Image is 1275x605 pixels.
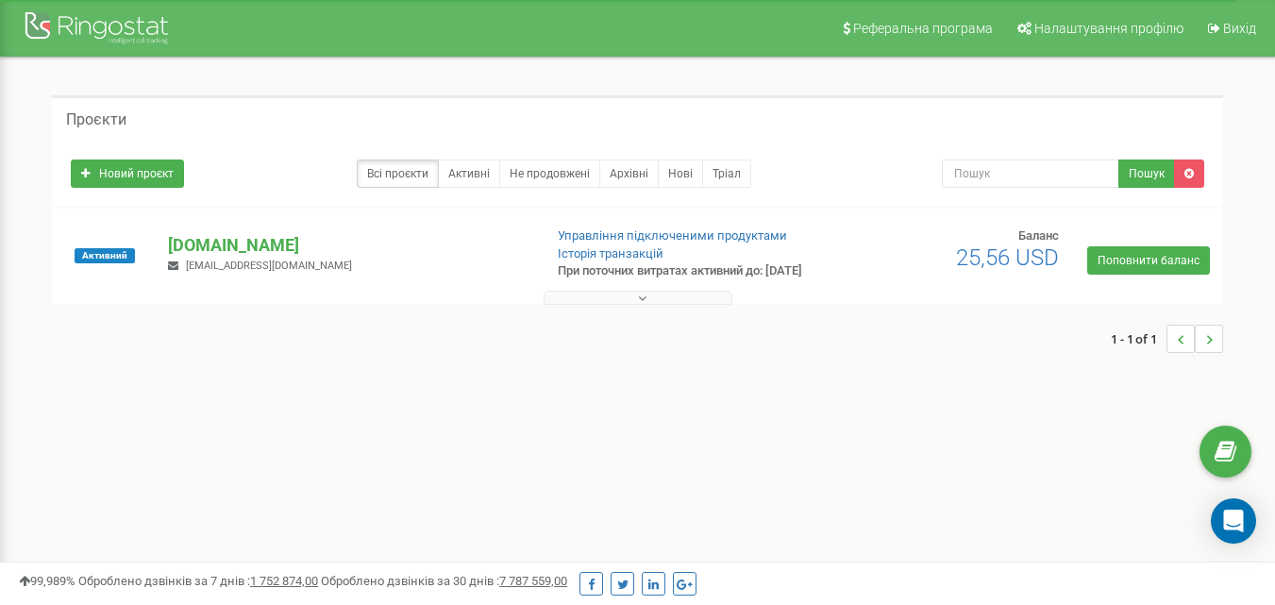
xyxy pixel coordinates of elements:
[1087,246,1210,275] a: Поповнити баланс
[942,160,1119,188] input: Пошук
[71,160,184,188] a: Новий проєкт
[1211,498,1256,544] div: Open Intercom Messenger
[250,574,318,588] u: 1 752 874,00
[1118,160,1175,188] button: Пошук
[66,111,126,128] h5: Проєкти
[956,244,1059,271] span: 25,56 USD
[558,228,787,243] a: Управління підключеними продуктами
[357,160,439,188] a: Всі проєкти
[499,574,567,588] u: 7 787 559,00
[1111,306,1223,372] nav: ...
[499,160,600,188] a: Не продовжені
[702,160,751,188] a: Тріал
[658,160,703,188] a: Нові
[1034,21,1183,36] span: Налаштування профілю
[1018,228,1059,243] span: Баланс
[599,160,659,188] a: Архівні
[1111,325,1166,353] span: 1 - 1 of 1
[19,574,75,588] span: 99,989%
[78,574,318,588] span: Оброблено дзвінків за 7 днів :
[168,233,527,258] p: [DOMAIN_NAME]
[558,262,820,280] p: При поточних витратах активний до: [DATE]
[853,21,993,36] span: Реферальна програма
[558,246,663,260] a: Історія транзакцій
[186,260,352,272] span: [EMAIL_ADDRESS][DOMAIN_NAME]
[75,248,135,263] span: Активний
[1223,21,1256,36] span: Вихід
[438,160,500,188] a: Активні
[321,574,567,588] span: Оброблено дзвінків за 30 днів :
